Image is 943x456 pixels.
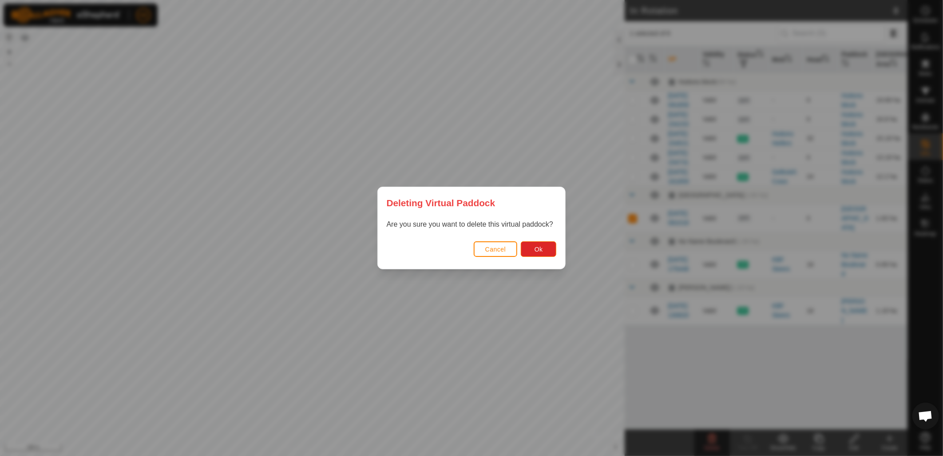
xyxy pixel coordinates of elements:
[912,403,939,429] div: Open chat
[474,241,518,257] button: Cancel
[387,196,495,210] span: Deleting Virtual Paddock
[485,246,506,253] span: Cancel
[521,241,556,257] button: Ok
[535,246,543,253] span: Ok
[387,219,557,230] p: Are you sure you want to delete this virtual paddock?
